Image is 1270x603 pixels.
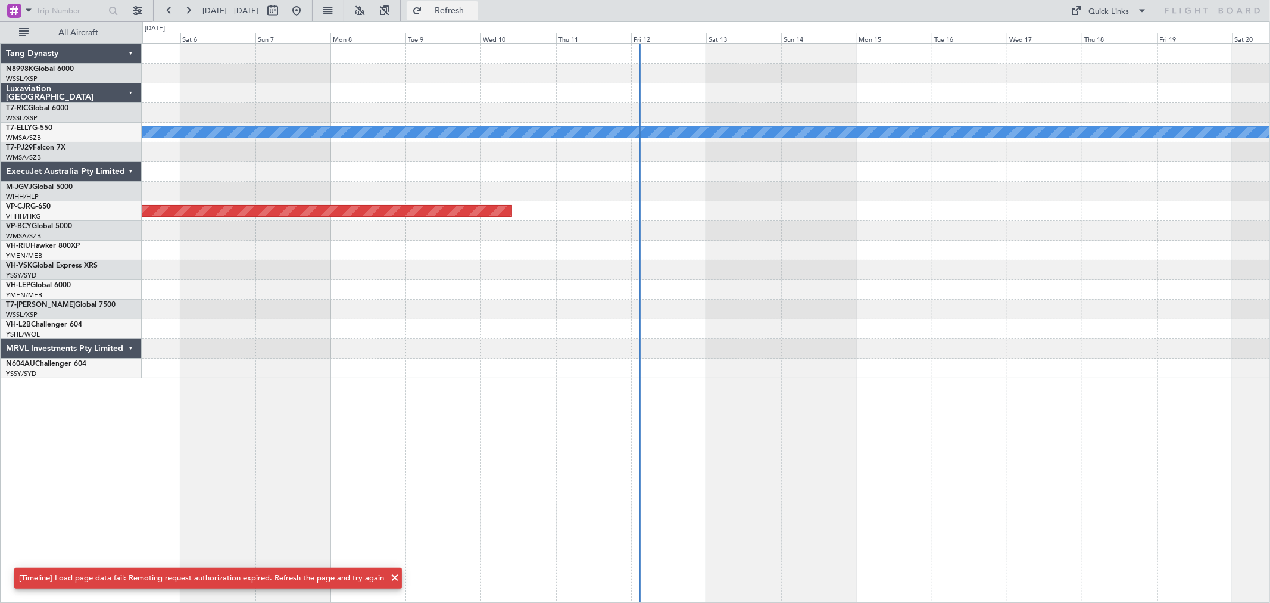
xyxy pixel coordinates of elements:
[6,262,98,269] a: VH-VSKGlobal Express XRS
[6,223,32,230] span: VP-BCY
[19,573,384,585] div: [Timeline] Load page data fail: Remoting request authorization expired. Refresh the page and try ...
[6,105,68,112] a: T7-RICGlobal 6000
[6,184,32,191] span: M-JGVJ
[857,33,932,43] div: Mon 15
[6,321,31,328] span: VH-L2B
[6,144,65,151] a: T7-PJ29Falcon 7X
[6,133,41,142] a: WMSA/SZB
[13,23,129,42] button: All Aircraft
[6,232,41,241] a: WMSA/SZB
[1065,1,1153,20] button: Quick Links
[6,125,52,132] a: T7-ELLYG-550
[425,7,475,15] span: Refresh
[1007,33,1082,43] div: Wed 17
[6,271,36,280] a: YSSY/SYD
[6,184,73,191] a: M-JGVJGlobal 5000
[6,330,40,339] a: YSHL/WOL
[180,33,255,43] div: Sat 6
[932,33,1007,43] div: Tue 16
[6,243,80,250] a: VH-RIUHawker 800XP
[631,33,706,43] div: Fri 12
[6,321,82,328] a: VH-L2BChallenger 604
[6,66,74,73] a: N8998KGlobal 6000
[255,33,330,43] div: Sun 7
[6,153,41,162] a: WMSA/SZB
[202,5,258,16] span: [DATE] - [DATE]
[6,251,42,260] a: YMEN/MEB
[6,301,116,309] a: T7-[PERSON_NAME]Global 7500
[706,33,781,43] div: Sat 13
[6,212,41,221] a: VHHH/HKG
[6,125,32,132] span: T7-ELLY
[6,360,35,368] span: N604AU
[6,310,38,319] a: WSSL/XSP
[6,114,38,123] a: WSSL/XSP
[6,243,30,250] span: VH-RIU
[1082,33,1157,43] div: Thu 18
[781,33,856,43] div: Sun 14
[6,282,30,289] span: VH-LEP
[6,262,32,269] span: VH-VSK
[6,144,33,151] span: T7-PJ29
[330,33,405,43] div: Mon 8
[145,24,165,34] div: [DATE]
[6,291,42,300] a: YMEN/MEB
[6,66,33,73] span: N8998K
[556,33,631,43] div: Thu 11
[480,33,556,43] div: Wed 10
[407,1,478,20] button: Refresh
[6,203,51,210] a: VP-CJRG-650
[105,33,180,43] div: Fri 5
[6,301,75,309] span: T7-[PERSON_NAME]
[6,192,39,201] a: WIHH/HLP
[6,282,71,289] a: VH-LEPGlobal 6000
[31,29,126,37] span: All Aircraft
[6,203,30,210] span: VP-CJR
[36,2,105,20] input: Trip Number
[405,33,480,43] div: Tue 9
[1089,6,1129,18] div: Quick Links
[6,223,72,230] a: VP-BCYGlobal 5000
[6,360,86,368] a: N604AUChallenger 604
[6,369,36,378] a: YSSY/SYD
[6,105,28,112] span: T7-RIC
[1157,33,1232,43] div: Fri 19
[6,74,38,83] a: WSSL/XSP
